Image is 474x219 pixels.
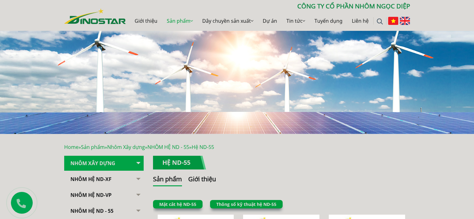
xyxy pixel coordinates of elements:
[258,11,282,31] a: Dự án
[216,201,276,207] a: Thông số kỹ thuật hệ ND-55
[162,11,198,31] a: Sản phẩm
[81,144,105,150] a: Sản phẩm
[126,2,410,11] p: CÔNG TY CỔ PHẦN NHÔM NGỌC DIỆP
[347,11,373,31] a: Liên hệ
[64,8,126,24] img: Nhôm Dinostar
[188,174,216,186] button: Giới thiệu
[107,144,145,150] a: Nhôm Xây dựng
[310,11,347,31] a: Tuyển dụng
[64,203,144,219] a: NHÔM HỆ ND - 55
[64,144,214,150] span: » » » »
[130,11,162,31] a: Giới thiệu
[64,144,79,150] a: Home
[400,17,410,25] img: English
[64,172,144,187] a: Nhôm Hệ ND-XF
[64,188,144,203] a: Nhôm Hệ ND-VP
[388,17,398,25] img: Tiếng Việt
[377,18,383,25] img: search
[153,174,182,186] button: Sản phẩm
[198,11,258,31] a: Dây chuyền sản xuất
[64,156,144,171] a: Nhôm Xây dựng
[159,201,196,207] a: Mặt cắt hệ ND-55
[192,144,214,150] span: Hệ ND-55
[153,156,206,169] h1: Hệ ND-55
[282,11,310,31] a: Tin tức
[147,144,189,150] a: NHÔM HỆ ND - 55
